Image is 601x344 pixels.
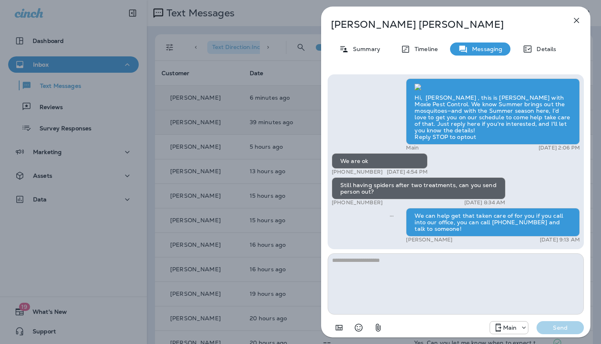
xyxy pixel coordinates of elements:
div: +1 (817) 482-3792 [490,323,528,333]
p: Main [503,324,517,331]
p: [PERSON_NAME] [PERSON_NAME] [331,19,554,30]
p: [PHONE_NUMBER] [332,199,383,206]
button: Add in a premade template [331,319,347,336]
p: Messaging [468,46,502,52]
button: Select an emoji [350,319,367,336]
p: [DATE] 4:54 PM [387,169,428,175]
p: [DATE] 8:34 AM [464,199,506,206]
span: Sent [390,212,394,219]
p: [DATE] 9:13 AM [540,237,580,243]
p: [PHONE_NUMBER] [332,169,383,175]
div: Still having spiders after two treatments, can you send person out? [332,177,506,199]
p: Main [406,145,419,151]
img: twilio-download [415,84,421,90]
p: Summary [349,46,380,52]
p: [DATE] 2:06 PM [539,145,580,151]
div: Hi, [PERSON_NAME] , this is [PERSON_NAME] with Moxie Pest Control. We know Summer brings out the ... [406,78,580,145]
div: We can help get that taken care of for you if you call into our office, you can call [PHONE_NUMBE... [406,208,580,237]
p: Details [532,46,556,52]
div: We are ok [332,153,428,169]
p: Timeline [410,46,438,52]
p: [PERSON_NAME] [406,237,452,243]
